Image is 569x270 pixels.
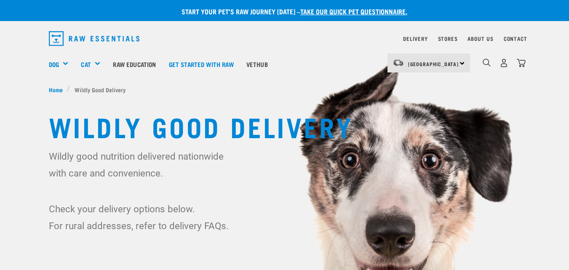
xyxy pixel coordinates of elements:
h1: Wildly Good Delivery [49,111,521,141]
span: Home [49,85,63,94]
img: user.png [500,59,508,67]
a: Cat [81,59,91,69]
a: Home [49,85,67,94]
p: Check your delivery options below. For rural addresses, refer to delivery FAQs. [49,200,238,234]
a: Dog [49,59,59,69]
a: Stores [438,37,458,40]
img: van-moving.png [393,59,404,67]
a: Delivery [403,37,427,40]
img: home-icon@2x.png [517,59,526,67]
a: Raw Education [107,47,162,81]
img: Raw Essentials Logo [49,31,140,46]
p: Wildly good nutrition delivered nationwide with care and convenience. [49,148,238,182]
nav: breadcrumbs [49,85,521,94]
a: Contact [504,37,527,40]
img: home-icon-1@2x.png [483,59,491,67]
span: [GEOGRAPHIC_DATA] [408,62,459,65]
a: About Us [467,37,493,40]
a: Get started with Raw [163,47,240,81]
a: Vethub [240,47,274,81]
nav: dropdown navigation [42,28,527,49]
a: take our quick pet questionnaire. [300,9,407,13]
